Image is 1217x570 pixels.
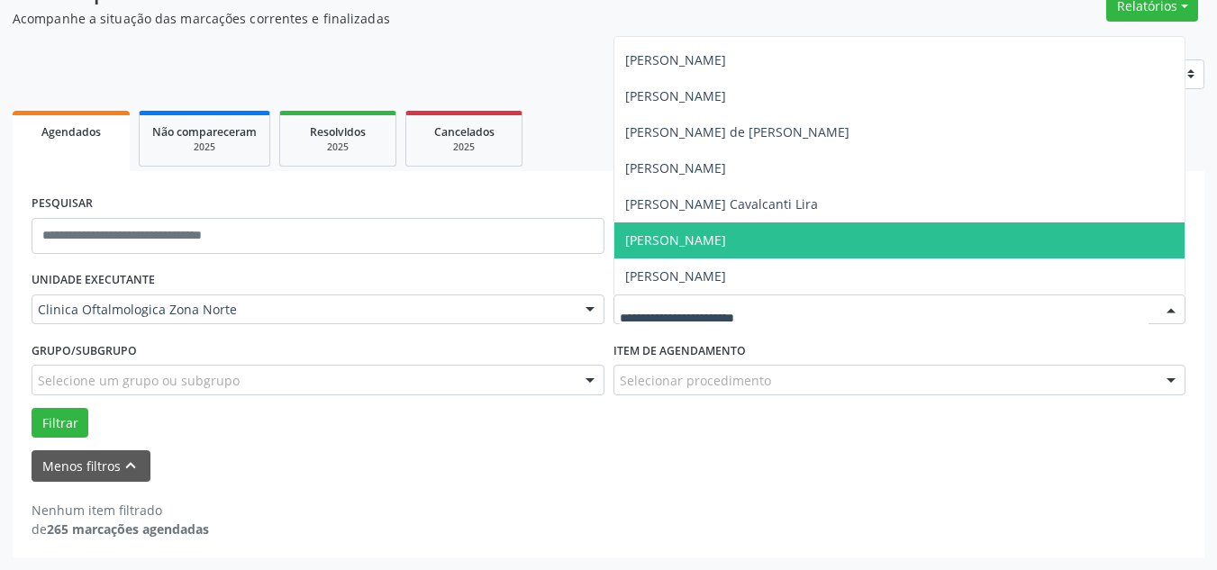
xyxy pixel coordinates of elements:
[13,9,847,28] p: Acompanhe a situação das marcações correntes e finalizadas
[625,87,726,104] span: [PERSON_NAME]
[32,408,88,439] button: Filtrar
[38,371,240,390] span: Selecione um grupo ou subgrupo
[152,140,257,154] div: 2025
[38,301,568,319] span: Clinica Oftalmologica Zona Norte
[434,124,495,140] span: Cancelados
[32,501,209,520] div: Nenhum item filtrado
[152,124,257,140] span: Não compareceram
[625,159,726,176] span: [PERSON_NAME]
[625,195,818,213] span: [PERSON_NAME] Cavalcanti Lira
[613,337,746,365] label: Item de agendamento
[625,231,726,249] span: [PERSON_NAME]
[121,456,141,475] i: keyboard_arrow_up
[625,267,726,285] span: [PERSON_NAME]
[419,140,509,154] div: 2025
[41,124,101,140] span: Agendados
[32,450,150,482] button: Menos filtroskeyboard_arrow_up
[310,124,366,140] span: Resolvidos
[293,140,383,154] div: 2025
[32,337,137,365] label: Grupo/Subgrupo
[32,267,155,294] label: UNIDADE EXECUTANTE
[625,51,726,68] span: [PERSON_NAME]
[47,520,209,538] strong: 265 marcações agendadas
[625,123,849,140] span: [PERSON_NAME] de [PERSON_NAME]
[32,190,93,218] label: PESQUISAR
[32,520,209,538] div: de
[620,371,771,390] span: Selecionar procedimento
